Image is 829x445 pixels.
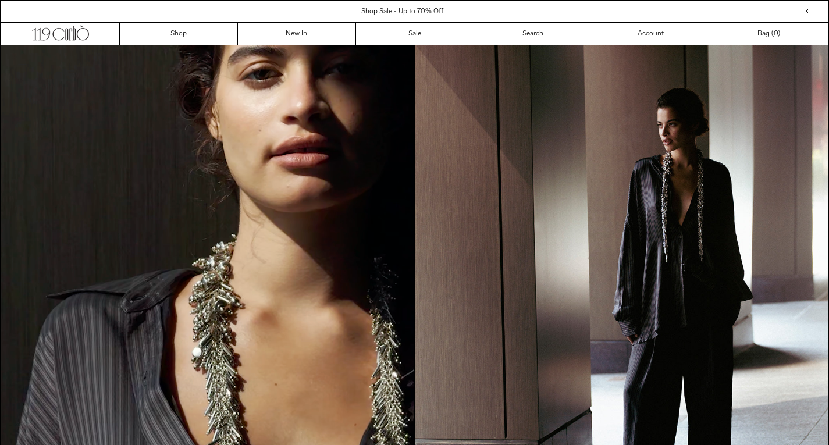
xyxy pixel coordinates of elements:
a: Shop Sale - Up to 70% Off [361,7,443,16]
a: Shop [120,23,238,45]
a: New In [238,23,356,45]
span: ) [774,29,780,39]
a: Account [592,23,710,45]
a: Sale [356,23,474,45]
a: Search [474,23,592,45]
a: Bag () [710,23,828,45]
span: 0 [774,29,778,38]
